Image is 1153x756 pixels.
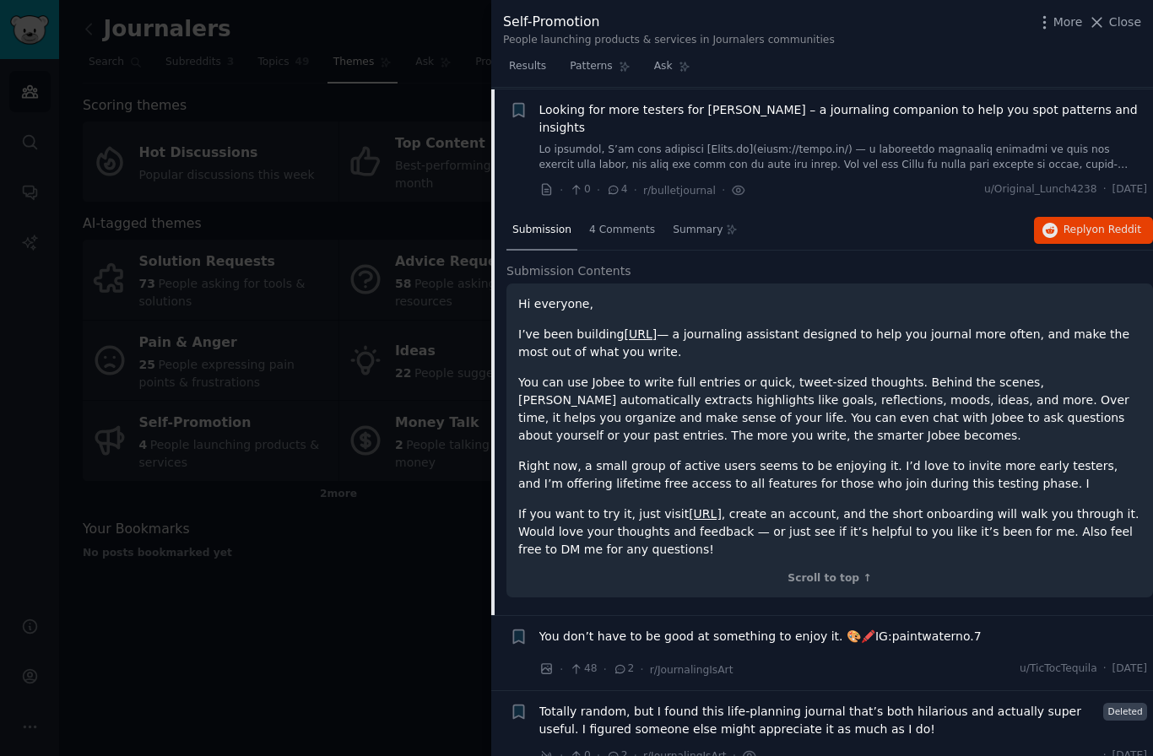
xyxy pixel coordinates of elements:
[648,53,696,88] a: Ask
[564,53,636,88] a: Patterns
[1112,182,1147,197] span: [DATE]
[604,661,607,678] span: ·
[1092,224,1141,235] span: on Reddit
[518,571,1141,586] div: Scroll to top ↑
[506,262,631,280] span: Submission Contents
[518,457,1141,493] p: Right now, a small group of active users seems to be enjoying it. I’d love to invite more early t...
[589,223,655,238] span: 4 Comments
[722,181,725,199] span: ·
[560,661,563,678] span: ·
[1103,182,1107,197] span: ·
[539,628,982,645] a: You don’t have to be good at something to enjoy it. 🎨🖍️IG:paintwaterno.7
[518,295,1141,313] p: Hi everyone,
[503,12,835,33] div: Self-Promotion
[503,33,835,48] div: People launching products & services in Journalers communities
[643,185,716,197] span: r/bulletjournal
[503,53,552,88] a: Results
[518,374,1141,445] p: You can use Jobee to write full entries or quick, tweet-sized thoughts. Behind the scenes, [PERSO...
[689,507,722,521] a: [URL]
[539,143,1148,172] a: Lo ipsumdol, S’am cons adipisci [Elits.do](eiusm://tempo.in/) — u laboreetdo magnaaliq enimadmi v...
[634,181,637,199] span: ·
[1103,661,1107,677] span: ·
[1034,217,1153,244] button: Replyon Reddit
[1064,223,1141,238] span: Reply
[650,664,733,676] span: r/JournalingIsArt
[518,505,1141,559] p: If you want to try it, just visit , create an account, and the short onboarding will walk you thr...
[613,661,634,677] span: 2
[1053,13,1083,31] span: More
[539,101,1148,137] a: Looking for more testers for [PERSON_NAME] – a journaling companion to help you spot patterns and...
[570,59,612,74] span: Patterns
[606,182,627,197] span: 4
[509,59,546,74] span: Results
[673,223,723,238] span: Summary
[624,327,657,341] a: [URL]
[1036,13,1083,31] button: More
[1112,661,1147,677] span: [DATE]
[1020,661,1097,677] span: u/TicTocTequila
[640,661,643,678] span: ·
[569,661,597,677] span: 48
[654,59,673,74] span: Ask
[569,182,590,197] span: 0
[1109,13,1141,31] span: Close
[1088,13,1141,31] button: Close
[984,182,1097,197] span: u/Original_Lunch4238
[597,181,600,199] span: ·
[1103,703,1147,721] span: Deleted
[539,703,1098,738] a: Totally random, but I found this life-planning journal that’s both hilarious and actually super u...
[518,326,1141,361] p: I’ve been building — a journaling assistant designed to help you journal more often, and make the...
[512,223,571,238] span: Submission
[560,181,563,199] span: ·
